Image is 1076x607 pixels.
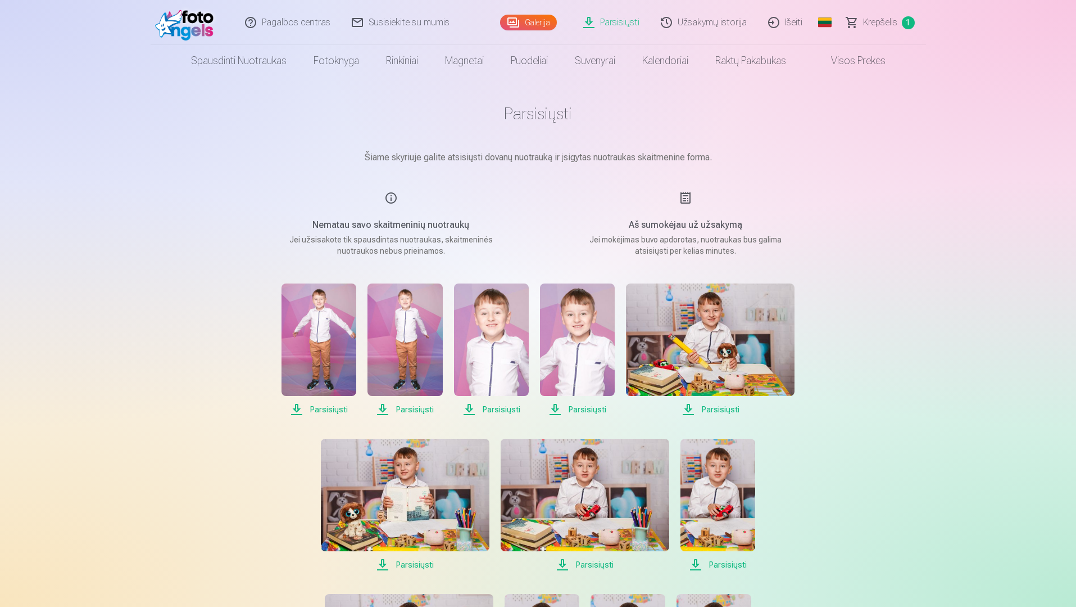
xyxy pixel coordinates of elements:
span: Parsisiųsti [282,403,356,416]
img: /fa2 [155,5,220,41]
a: Parsisiųsti [501,439,669,572]
span: Parsisiųsti [501,558,669,572]
span: Parsisiųsti [454,403,529,416]
span: 1 [902,16,915,29]
a: Visos prekės [800,45,899,77]
a: Spausdinti nuotraukas [178,45,300,77]
h1: Parsisiųsti [257,104,819,124]
a: Parsisiųsti [680,439,755,572]
h5: Nematau savo skaitmeninių nuotraukų [284,218,498,232]
a: Parsisiųsti [282,284,356,416]
a: Parsisiųsti [321,439,489,572]
h5: Aš sumokėjau už užsakymą [579,218,792,232]
a: Parsisiųsti [626,284,794,416]
a: Parsisiųsti [454,284,529,416]
p: Jei užsisakote tik spausdintas nuotraukas, skaitmeninės nuotraukos nebus prieinamos. [284,234,498,257]
a: Suvenyrai [561,45,629,77]
a: Parsisiųsti [367,284,442,416]
span: Parsisiųsti [321,558,489,572]
span: Parsisiųsti [540,403,615,416]
a: Galerija [500,15,557,30]
a: Puodeliai [497,45,561,77]
span: Parsisiųsti [367,403,442,416]
p: Jei mokėjimas buvo apdorotas, nuotraukas bus galima atsisiųsti per kelias minutes. [579,234,792,257]
span: Parsisiųsti [680,558,755,572]
a: Kalendoriai [629,45,702,77]
span: Parsisiųsti [626,403,794,416]
p: Šiame skyriuje galite atsisiųsti dovanų nuotrauką ir įsigytas nuotraukas skaitmenine forma. [257,151,819,164]
a: Raktų pakabukas [702,45,800,77]
a: Magnetai [432,45,497,77]
a: Rinkiniai [373,45,432,77]
a: Parsisiųsti [540,284,615,416]
a: Fotoknyga [300,45,373,77]
span: Krepšelis [863,16,897,29]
